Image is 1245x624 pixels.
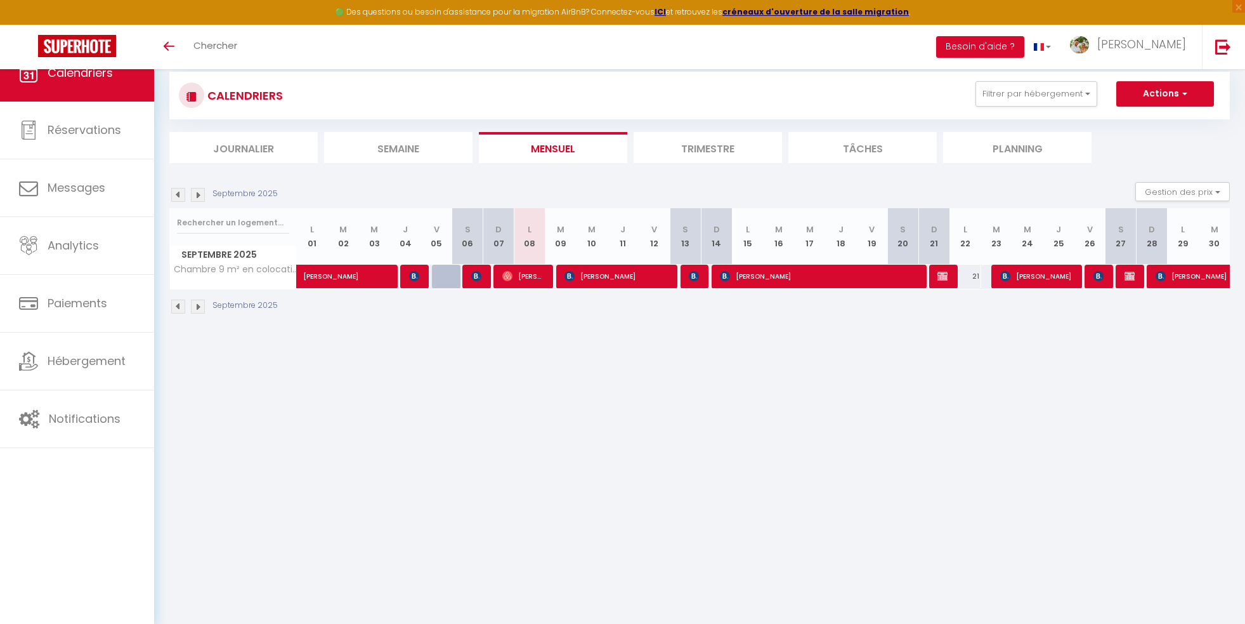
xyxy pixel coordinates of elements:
[48,180,105,196] span: Messages
[297,265,328,289] a: [PERSON_NAME]
[328,208,359,265] th: 02
[390,208,421,265] th: 04
[1056,223,1061,236] abbr: J
[1105,208,1137,265] th: 27
[48,237,99,253] span: Analytics
[339,223,347,236] abbr: M
[324,132,473,163] li: Semaine
[1097,36,1186,52] span: [PERSON_NAME]
[1211,223,1218,236] abbr: M
[639,208,670,265] th: 12
[48,353,126,369] span: Hébergement
[212,188,278,200] p: Septembre 2025
[720,264,916,288] span: [PERSON_NAME]
[1060,25,1202,69] a: ... [PERSON_NAME]
[763,208,794,265] th: 16
[212,300,278,312] p: Septembre 2025
[502,264,544,288] span: [PERSON_NAME]
[49,411,121,427] span: Notifications
[634,132,782,163] li: Trimestre
[465,223,471,236] abbr: S
[1074,208,1105,265] th: 26
[936,36,1024,58] button: Besoin d'aide ?
[1199,208,1230,265] th: 30
[545,208,577,265] th: 09
[670,208,701,265] th: 13
[701,208,732,265] th: 14
[682,223,688,236] abbr: S
[359,208,390,265] th: 03
[1124,264,1135,288] span: [PERSON_NAME]
[434,223,440,236] abbr: V
[1215,39,1231,55] img: logout
[48,65,113,81] span: Calendriers
[514,208,545,265] th: 08
[170,246,296,264] span: Septembre 2025
[806,223,814,236] abbr: M
[1181,223,1185,236] abbr: L
[193,39,237,52] span: Chercher
[452,208,483,265] th: 06
[620,223,625,236] abbr: J
[993,223,1000,236] abbr: M
[608,208,639,265] th: 11
[1012,208,1043,265] th: 24
[1168,208,1199,265] th: 29
[963,223,967,236] abbr: L
[1093,264,1104,288] span: [PERSON_NAME]
[746,223,750,236] abbr: L
[975,81,1097,107] button: Filtrer par hébergement
[722,6,909,17] a: créneaux d'ouverture de la salle migration
[297,208,328,265] th: 01
[588,223,596,236] abbr: M
[409,264,419,288] span: [PERSON_NAME]
[825,208,856,265] th: 18
[204,81,283,110] h3: CALENDRIERS
[177,211,289,234] input: Rechercher un logement...
[1070,36,1089,53] img: ...
[838,223,844,236] abbr: J
[1149,223,1155,236] abbr: D
[471,264,481,288] span: [PERSON_NAME]
[931,223,937,236] abbr: D
[869,223,875,236] abbr: V
[981,208,1012,265] th: 23
[48,122,121,138] span: Réservations
[48,295,107,311] span: Paiements
[172,265,299,274] span: Chambre 9 m² en colocation avec 15 m² partagés
[651,223,657,236] abbr: V
[403,223,408,236] abbr: J
[949,265,981,288] div: 21
[495,223,502,236] abbr: D
[557,223,564,236] abbr: M
[1137,208,1168,265] th: 28
[1118,223,1124,236] abbr: S
[370,223,378,236] abbr: M
[1043,208,1074,265] th: 25
[1087,223,1093,236] abbr: V
[1000,264,1072,288] span: [PERSON_NAME]
[169,132,318,163] li: Journalier
[303,258,391,282] span: [PERSON_NAME]
[949,208,981,265] th: 22
[655,6,666,17] a: ICI
[918,208,949,265] th: 21
[943,132,1092,163] li: Planning
[483,208,514,265] th: 07
[564,264,668,288] span: [PERSON_NAME]
[1135,182,1230,201] button: Gestion des prix
[714,223,720,236] abbr: D
[421,208,452,265] th: 05
[775,223,783,236] abbr: M
[689,264,699,288] span: [PERSON_NAME]
[479,132,627,163] li: Mensuel
[184,25,247,69] a: Chercher
[788,132,937,163] li: Tâches
[900,223,906,236] abbr: S
[887,208,918,265] th: 20
[1024,223,1031,236] abbr: M
[856,208,887,265] th: 19
[38,35,116,57] img: Super Booking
